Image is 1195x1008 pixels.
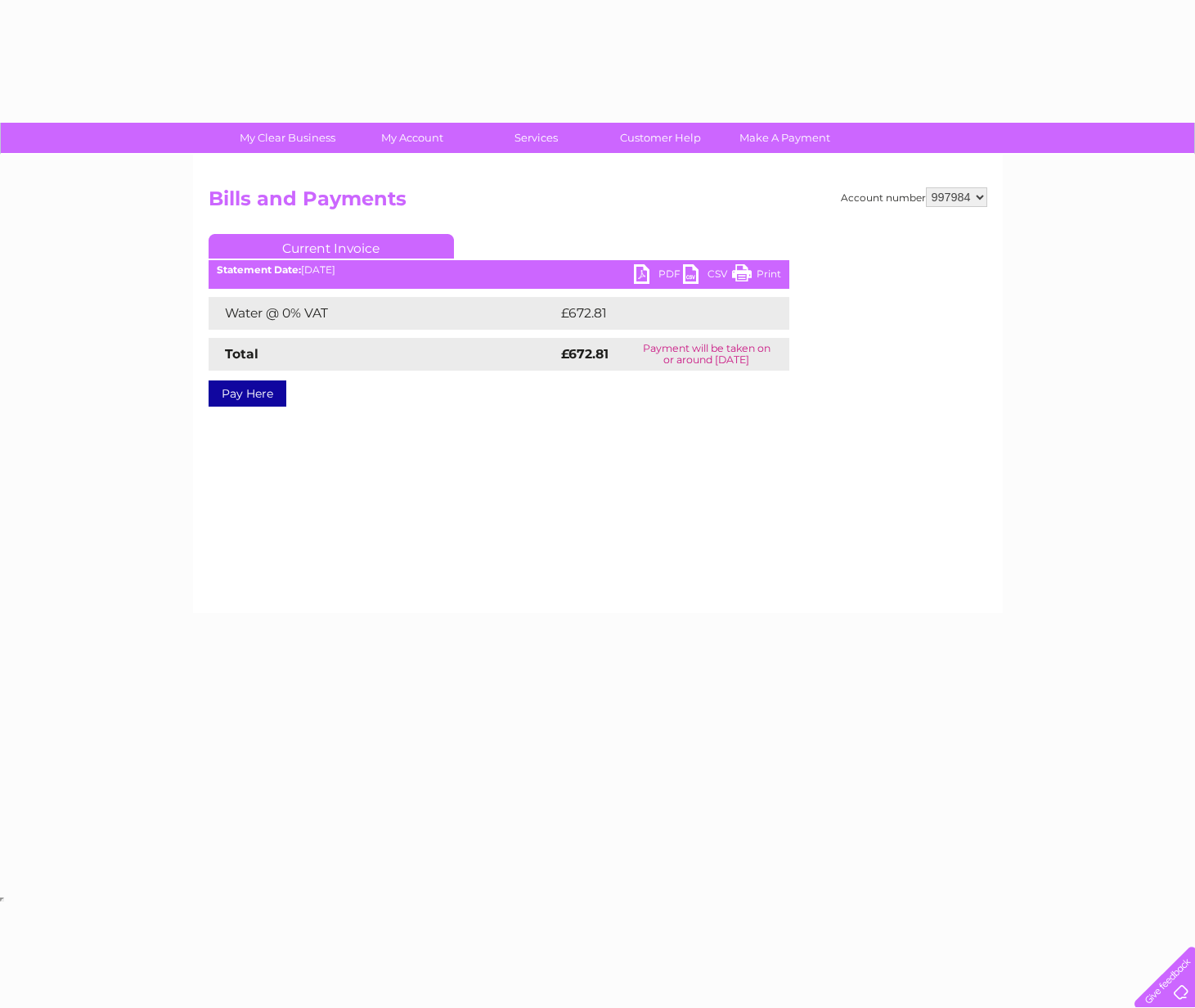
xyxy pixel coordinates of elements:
a: CSV [683,264,732,288]
a: Make A Payment [717,123,852,153]
td: £672.81 [557,297,759,330]
a: PDF [634,264,683,288]
strong: Total [225,346,258,362]
a: My Clear Business [220,123,355,153]
a: Customer Help [593,123,728,153]
b: Statement Date: [217,263,301,276]
a: Current Invoice [209,234,454,259]
strong: £672.81 [561,346,609,362]
a: Print [732,264,781,288]
td: Water @ 0% VAT [209,297,557,330]
h2: Bills and Payments [209,187,987,218]
div: Account number [841,187,987,207]
div: [DATE] [209,264,789,276]
a: Services [469,123,604,153]
a: My Account [344,123,479,153]
a: Pay Here [209,380,286,407]
td: Payment will be taken on or around [DATE] [624,338,788,371]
